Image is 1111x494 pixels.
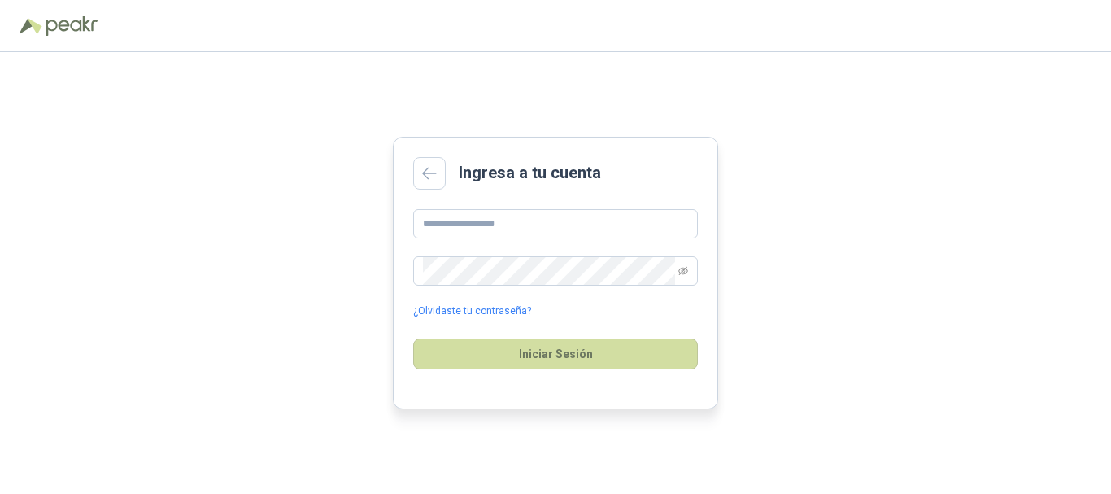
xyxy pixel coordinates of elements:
img: Peakr [46,16,98,36]
span: eye-invisible [678,266,688,276]
button: Iniciar Sesión [413,339,698,369]
a: ¿Olvidaste tu contraseña? [413,304,531,319]
img: Logo [20,18,42,34]
h2: Ingresa a tu cuenta [459,160,601,186]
